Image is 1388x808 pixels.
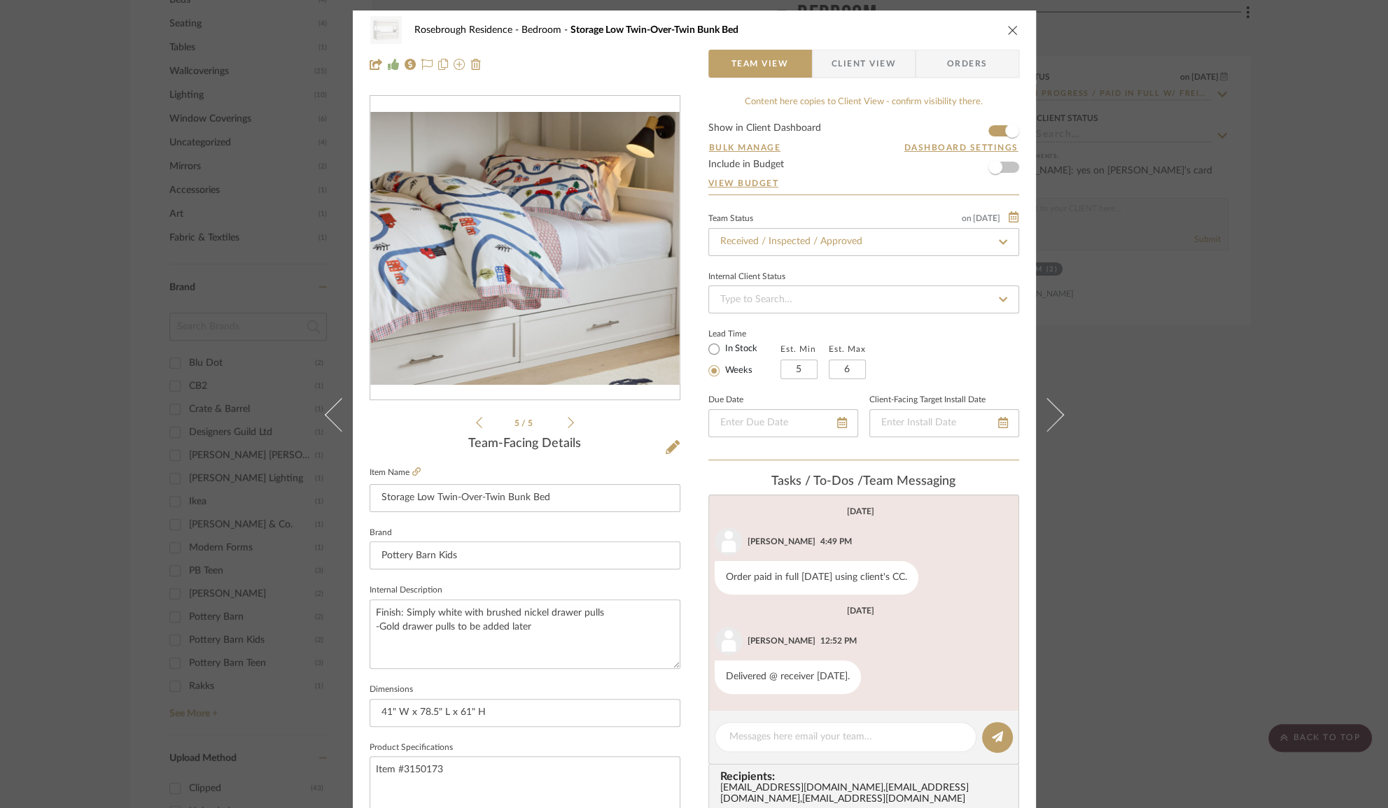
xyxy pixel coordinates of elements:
[370,530,392,537] label: Brand
[370,437,680,452] div: Team-Facing Details
[722,364,752,377] label: Weeks
[708,285,1019,313] input: Type to Search…
[521,25,570,35] span: Bedroom
[414,25,521,35] span: Rosebrough Residence
[370,686,413,693] label: Dimensions
[904,141,1019,154] button: Dashboard Settings
[708,397,743,404] label: Due Date
[708,215,753,222] div: Team Status
[869,397,986,404] label: Client-Facing Target Install Date
[708,228,1019,256] input: Type to Search…
[731,50,789,78] span: Team View
[370,541,680,569] input: Enter Brand
[470,59,482,70] img: Remove from project
[370,112,680,385] div: 4
[370,112,680,385] img: 803021bb-396a-4aa3-931f-260a58f838ae_436x436.jpg
[748,535,815,548] div: [PERSON_NAME]
[370,467,421,479] label: Item Name
[514,419,521,427] span: 5
[708,409,858,437] input: Enter Due Date
[528,419,535,427] span: 5
[820,635,857,647] div: 12:52 PM
[370,587,442,594] label: Internal Description
[521,419,528,427] span: /
[715,561,918,595] div: Order paid in full [DATE] using client's CC.
[748,635,815,647] div: [PERSON_NAME]
[722,343,757,355] label: In Stock
[771,475,863,488] span: Tasks / To-Dos /
[715,660,861,694] div: Delivered @ receiver [DATE].
[847,606,874,616] div: [DATE]
[847,506,874,516] div: [DATE]
[370,744,453,751] label: Product Specifications
[370,699,680,727] input: Enter the dimensions of this item
[715,527,743,555] img: user_avatar.png
[962,214,972,222] span: on
[932,50,1003,78] span: Orders
[708,274,785,281] div: Internal Client Status
[370,484,680,512] input: Enter Item Name
[708,141,782,154] button: Bulk Manage
[972,213,1002,223] span: [DATE]
[708,178,1019,189] a: View Budget
[820,535,852,548] div: 4:49 PM
[715,627,743,655] img: user_avatar.png
[708,474,1019,490] div: team Messaging
[708,95,1019,109] div: Content here copies to Client View - confirm visibility there.
[832,50,896,78] span: Client View
[370,16,403,44] img: df473bf2-db7a-4733-a7b8-16b71ac0e3f3_48x40.jpg
[780,344,816,354] label: Est. Min
[570,25,738,35] span: Storage Low Twin-Over-Twin Bunk Bed
[708,327,780,340] label: Lead Time
[829,344,866,354] label: Est. Max
[708,340,780,379] mat-radio-group: Select item type
[869,409,1019,437] input: Enter Install Date
[720,783,1013,805] div: [EMAIL_ADDRESS][DOMAIN_NAME] , [EMAIL_ADDRESS][DOMAIN_NAME] , [EMAIL_ADDRESS][DOMAIN_NAME]
[1007,24,1019,36] button: close
[720,770,1013,783] span: Recipients:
